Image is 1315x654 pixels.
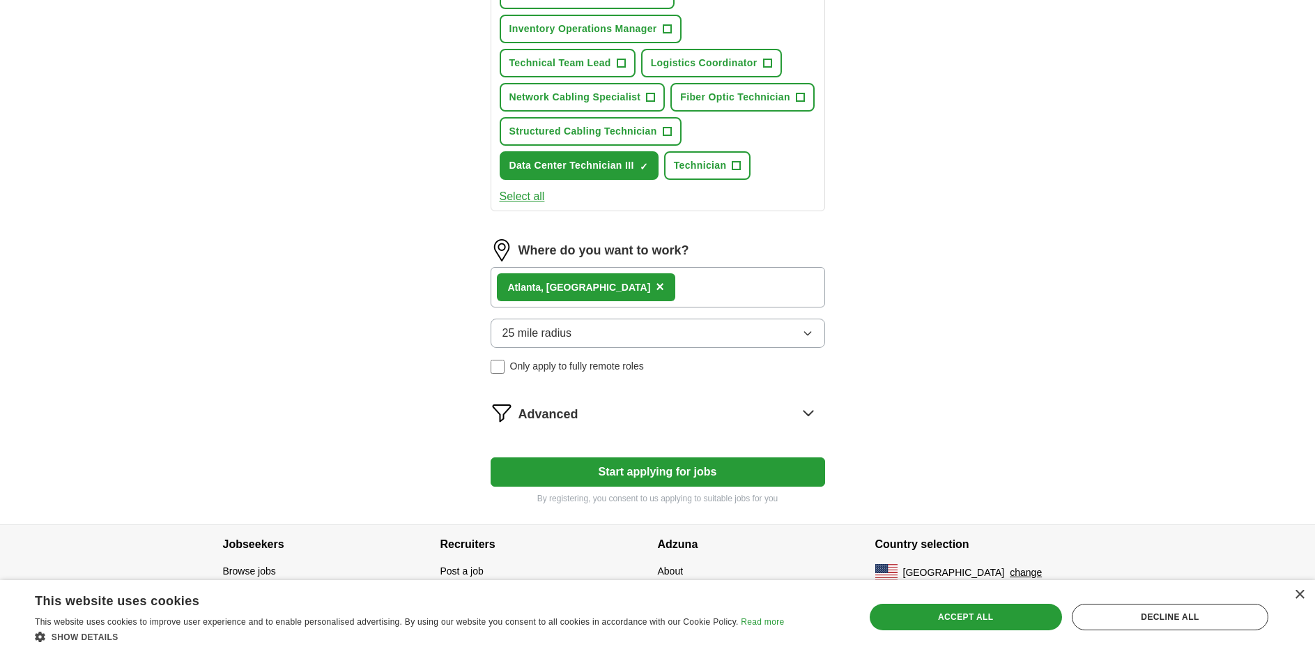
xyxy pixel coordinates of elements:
[491,492,825,505] p: By registering, you consent to us applying to suitable jobs for you
[509,158,634,173] span: Data Center Technician III
[641,49,782,77] button: Logistics Coordinator
[658,565,684,577] a: About
[870,604,1062,630] div: Accept all
[509,56,611,70] span: Technical Team Lead
[518,405,578,424] span: Advanced
[491,457,825,487] button: Start applying for jobs
[491,360,505,374] input: Only apply to fully remote roles
[509,124,657,139] span: Structured Cabling Technician
[500,15,682,43] button: Inventory Operations Manager
[875,564,898,581] img: US flag
[680,90,790,105] span: Fiber Optic Technician
[875,525,1093,564] h4: Country selection
[502,325,572,342] span: 25 mile radius
[52,632,118,642] span: Show details
[651,56,758,70] span: Logistics Coordinator
[508,282,526,293] strong: Atla
[35,588,749,609] div: This website uses cookies
[491,319,825,348] button: 25 mile radius
[664,151,751,180] button: Technician
[508,280,651,295] div: nta, [GEOGRAPHIC_DATA]
[741,617,784,627] a: Read more, opens a new window
[518,241,689,260] label: Where do you want to work?
[640,161,648,172] span: ✓
[440,565,484,577] a: Post a job
[510,359,644,374] span: Only apply to fully remote roles
[509,22,657,36] span: Inventory Operations Manager
[223,565,276,577] a: Browse jobs
[500,188,545,205] button: Select all
[35,630,784,644] div: Show details
[35,617,739,627] span: This website uses cookies to improve user experience and to enable personalised advertising. By u...
[500,49,636,77] button: Technical Team Lead
[491,239,513,261] img: location.png
[656,279,664,294] span: ×
[674,158,727,173] span: Technician
[1072,604,1268,630] div: Decline all
[491,402,513,424] img: filter
[1294,590,1305,600] div: Close
[509,90,641,105] span: Network Cabling Specialist
[903,565,1005,580] span: [GEOGRAPHIC_DATA]
[500,83,666,112] button: Network Cabling Specialist
[1010,565,1042,580] button: change
[500,151,659,180] button: Data Center Technician III✓
[670,83,815,112] button: Fiber Optic Technician
[500,117,682,146] button: Structured Cabling Technician
[656,277,664,298] button: ×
